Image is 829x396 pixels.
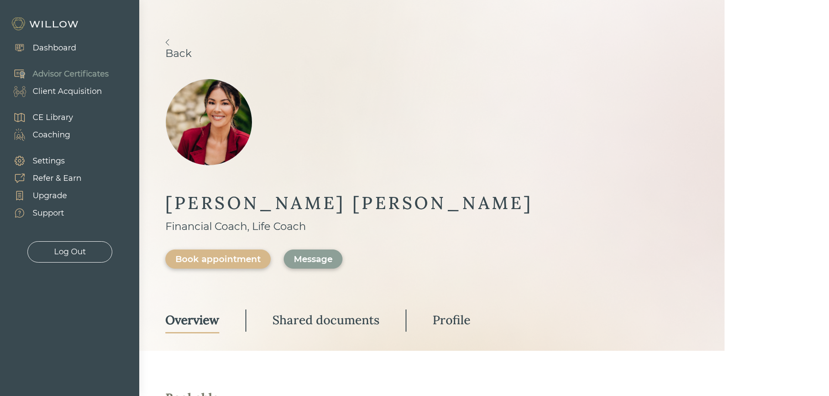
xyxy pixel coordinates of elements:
div: CE Library [33,112,73,123]
a: Coaching [4,126,73,143]
a: Dashboard [4,39,76,57]
div: Shared documents [272,312,379,328]
div: Log Out [54,246,86,258]
div: Settings [33,155,65,167]
div: Dashboard [33,42,76,54]
div: Book appointment [175,254,261,264]
div: Support [33,207,64,219]
div: Financial Coach, Life Coach [165,219,533,234]
div: Coaching [33,129,70,141]
a: Settings [4,152,81,170]
div: [PERSON_NAME] [PERSON_NAME] [165,192,533,214]
div: Advisor Certificates [33,68,109,80]
div: Profile [433,312,470,328]
a: Back [165,39,698,60]
img: < [165,39,169,46]
img: Willow [11,17,81,31]
div: Overview [165,312,219,328]
a: Shared documents [272,308,379,333]
a: CE Library [4,109,73,126]
div: Upgrade [33,190,67,202]
a: Message [284,250,342,269]
a: Client Acquisition [4,83,109,100]
a: Advisor Certificates [4,65,109,83]
div: Message [294,254,332,264]
div: Client Acquisition [33,86,102,97]
a: Profile [433,308,470,333]
a: Upgrade [4,187,81,204]
div: Refer & Earn [33,173,81,184]
a: Refer & Earn [4,170,81,187]
a: Overview [165,308,219,333]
